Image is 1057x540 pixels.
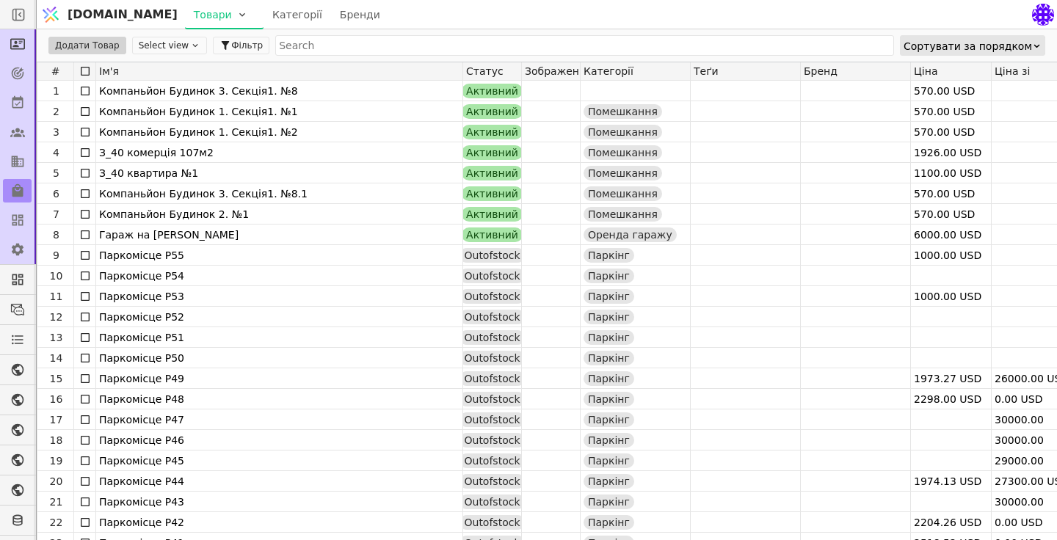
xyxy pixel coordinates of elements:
span: Категорії [584,65,633,77]
div: Паркомісце P46 [99,430,460,450]
div: Паркомісце P45 [99,450,460,471]
div: 20 [39,471,73,492]
div: Паркомісце P43 [99,492,460,512]
div: Outofstock [460,269,524,283]
div: Паркінг [584,330,634,345]
div: Паркінг [584,495,634,509]
div: 18 [39,430,73,450]
div: Паркомісце P52 [99,307,460,327]
div: Паркомісце P48 [99,389,460,409]
div: 1974.13 USD [911,471,991,492]
div: 14 [39,348,73,368]
div: 6 [39,183,73,204]
div: Компаньйон Будинок 1. Секція1. №1 [99,101,460,122]
div: Паркомісце P53 [99,286,460,307]
div: 1000.00 USD [911,286,991,307]
div: З_40 комерція 107м2 [99,142,460,163]
div: 6000.00 USD [911,225,991,245]
div: 15 [39,368,73,389]
div: Outofstock [460,351,524,365]
div: # [37,62,74,80]
div: Активний [462,125,523,139]
span: Теґи [694,65,719,77]
div: Outofstock [460,371,524,386]
div: Помешкання [584,186,662,201]
div: Помешкання [584,145,662,160]
img: 3407c29ab232c44c9c8bc96fbfe5ffcb [1032,4,1054,26]
div: Активний [462,145,523,160]
div: 13 [39,327,73,348]
div: Активний [462,104,523,119]
div: 570.00 USD [911,122,991,142]
div: З_40 квартира №1 [99,163,460,183]
div: Паркінг [584,351,634,365]
div: Паркомісце P44 [99,471,460,492]
div: 5 [39,163,73,183]
div: Активний [462,227,523,242]
div: Паркінг [584,433,634,448]
div: 2 [39,101,73,122]
div: Помешкання [584,166,662,180]
div: 16 [39,389,73,409]
span: Бренд [804,65,838,77]
div: Паркінг [584,392,634,406]
span: Статус [466,65,504,77]
div: Активний [462,186,523,201]
div: Компаньйон Будинок 3. Секція1. №8 [99,81,460,101]
div: Паркомісце P55 [99,245,460,266]
div: Активний [462,84,523,98]
div: 1926.00 USD [911,142,991,163]
div: Паркомісце P54 [99,266,460,286]
div: Паркомісце P50 [99,348,460,368]
div: Компаньйон Будинок 3. Секція1. №8.1 [99,183,460,204]
div: Outofstock [460,289,524,304]
div: 1000.00 USD [911,245,991,266]
div: 12 [39,307,73,327]
div: 570.00 USD [911,81,991,101]
div: Оренда гаражу [584,227,677,242]
div: Outofstock [460,515,524,530]
div: Помешкання [584,125,662,139]
button: Додати Товар [48,37,126,54]
span: Ціна [914,65,938,77]
div: 1 [39,81,73,101]
div: Паркомісце P49 [99,368,460,389]
div: 11 [39,286,73,307]
div: Паркінг [584,515,634,530]
div: 9 [39,245,73,266]
div: Outofstock [460,392,524,406]
img: Logo [40,1,62,29]
div: Outofstock [460,495,524,509]
div: Паркінг [584,289,634,304]
div: Outofstock [460,474,524,489]
div: Сортувати за порядком [904,36,1032,56]
div: 2298.00 USD [911,389,991,409]
div: Активний [462,166,523,180]
div: Паркінг [584,310,634,324]
div: 19 [39,450,73,471]
div: 4 [39,142,73,163]
div: 8 [39,225,73,245]
span: Ім'я [99,65,119,77]
div: Компаньйон Будинок 2. №1 [99,204,460,225]
span: Зображення [525,65,580,77]
div: Outofstock [460,330,524,345]
div: Паркінг [584,371,634,386]
div: Outofstock [460,433,524,448]
div: Помешкання [584,207,662,222]
div: Outofstock [460,248,524,263]
div: 10 [39,266,73,286]
a: [DOMAIN_NAME] [37,1,185,29]
div: Компаньйон Будинок 1. Секція1. №2 [99,122,460,142]
div: Outofstock [460,310,524,324]
span: Фільтр [231,39,263,52]
div: Паркінг [584,269,634,283]
div: Паркінг [584,453,634,468]
div: Паркінг [584,248,634,263]
div: Паркомісце P47 [99,409,460,430]
button: Фільтр [213,37,269,54]
div: Гараж на [PERSON_NAME] [99,225,460,245]
div: 17 [39,409,73,430]
div: 2204.26 USD [911,512,991,533]
input: Search [275,35,894,56]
